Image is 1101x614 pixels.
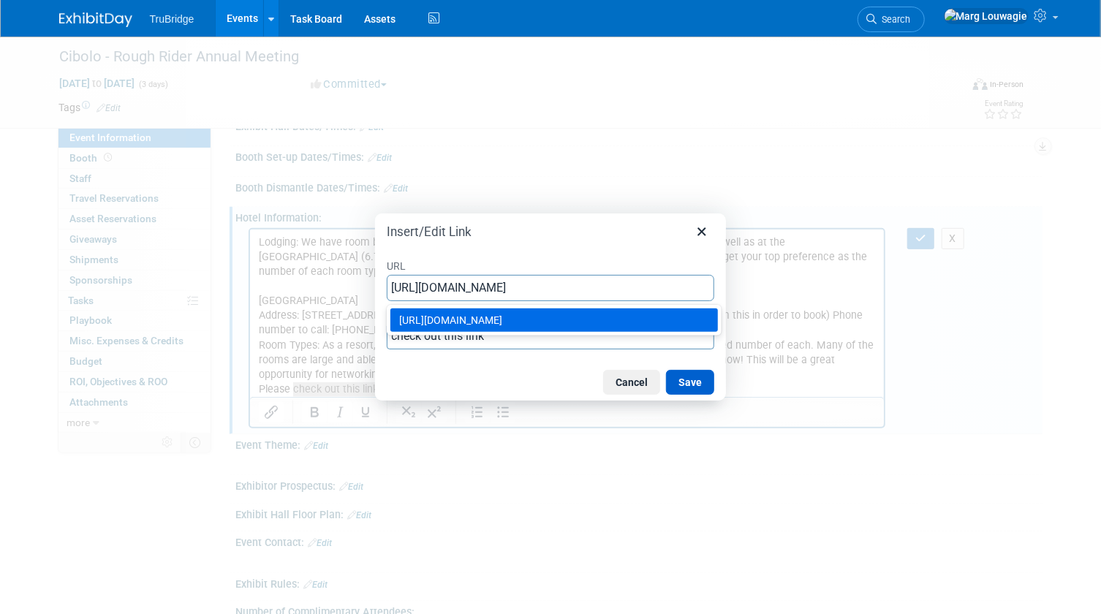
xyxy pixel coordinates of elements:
p: Lodging: We have room blocks at where the meetings are going to be held as well as at the [GEOGRA... [9,6,627,50]
button: Cancel [603,370,660,395]
span: TruBridge [150,13,194,25]
div: https://www.woodlandresort.com/lodging [390,308,718,332]
button: Save [666,370,714,395]
div: [URL][DOMAIN_NAME] [399,311,712,329]
img: ExhibitDay [59,12,132,27]
a: Search [858,7,925,32]
label: Text to display [387,304,714,323]
body: Rich Text Area. Press ALT-0 for help. [8,6,627,182]
h1: Insert/Edit Link [387,224,472,240]
a: [GEOGRAPHIC_DATA] [165,7,265,19]
img: Marg Louwagie [944,8,1029,24]
button: Close [689,219,714,244]
label: URL [387,256,714,275]
span: Search [877,14,911,25]
p: [GEOGRAPHIC_DATA] Address: [STREET_ADDRESS] Block Name/Code: Rough Rider Room Block (you will nee... [9,64,627,167]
